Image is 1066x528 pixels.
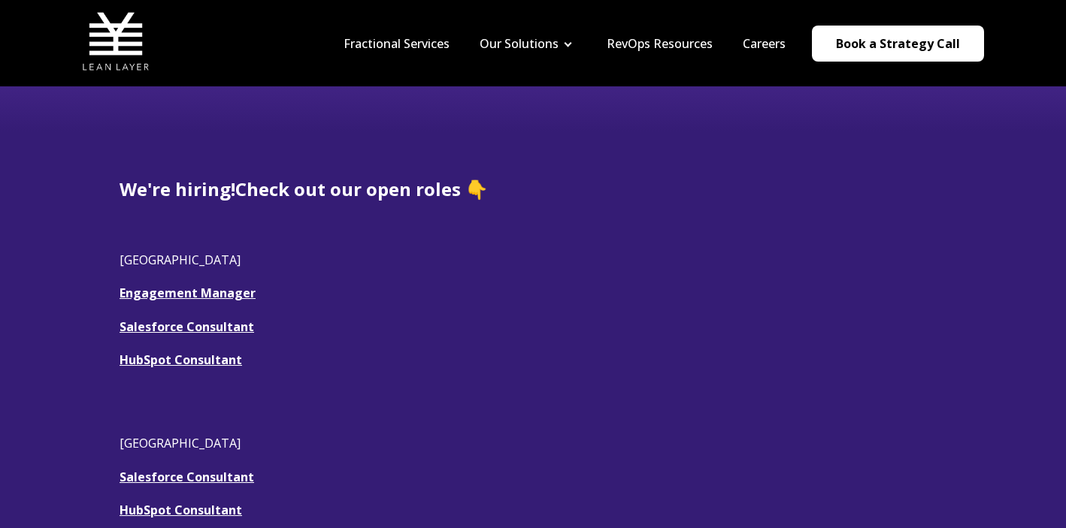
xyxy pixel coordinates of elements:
a: HubSpot Consultant [120,351,242,368]
a: RevOps Resources [607,35,713,52]
span: [GEOGRAPHIC_DATA] [120,252,241,268]
span: [GEOGRAPHIC_DATA] [120,435,241,451]
img: Lean Layer Logo [82,8,150,75]
a: Salesforce Consultant [120,318,254,335]
a: HubSpot Consultant [120,502,242,518]
a: Salesforce Consultant [120,469,254,485]
a: Engagement Manager [120,285,256,301]
div: Navigation Menu [329,35,801,52]
a: Careers [743,35,786,52]
span: Check out our open roles 👇 [235,177,488,201]
a: Our Solutions [480,35,559,52]
span: We're hiring! [120,177,235,201]
a: Book a Strategy Call [812,26,984,62]
a: Fractional Services [344,35,450,52]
